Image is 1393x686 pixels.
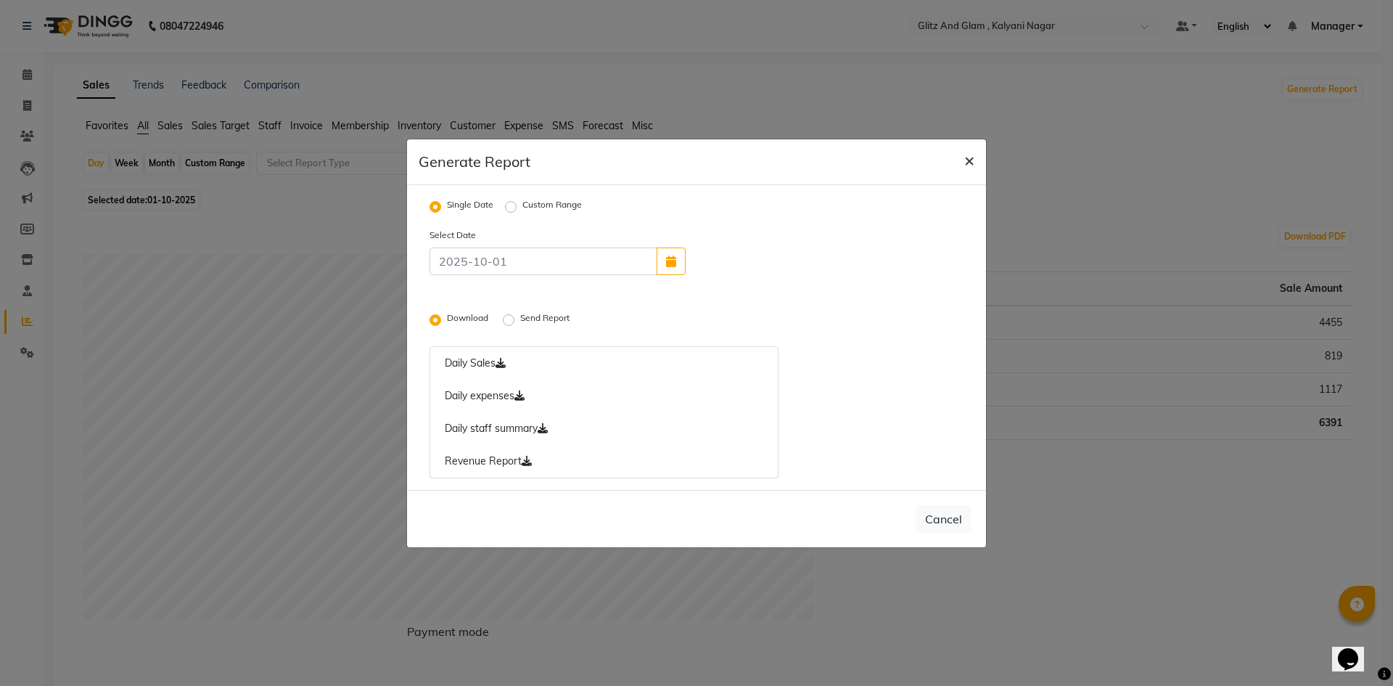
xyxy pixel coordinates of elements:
label: Send Report [520,311,572,329]
span: × [964,149,974,171]
button: Cancel [916,505,971,533]
iframe: chat widget [1332,628,1378,671]
a: Revenue Report [430,445,778,478]
a: Daily expenses [430,380,778,413]
a: Daily staff summary [430,412,778,446]
label: Select Date [419,229,558,242]
h5: Generate Report [419,151,530,173]
button: Close [953,139,986,180]
label: Download [447,311,491,329]
label: Custom Range [522,198,582,216]
label: Single Date [447,198,493,216]
a: Daily Sales [430,346,778,380]
input: 2025-10-01 [430,248,657,275]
